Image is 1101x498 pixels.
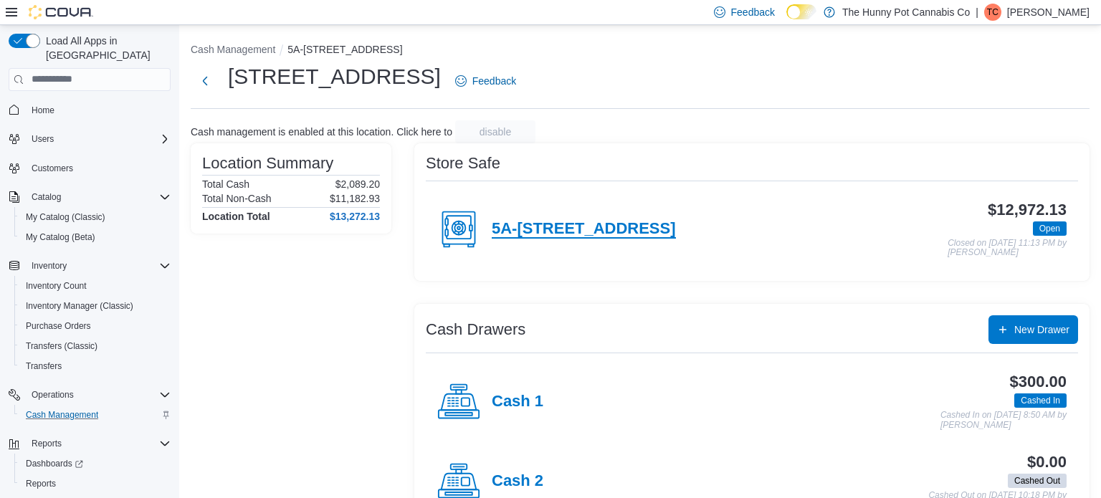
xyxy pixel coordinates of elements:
[426,155,500,172] h3: Store Safe
[26,320,91,332] span: Purchase Orders
[20,358,67,375] a: Transfers
[842,4,970,21] p: The Hunny Pot Cannabis Co
[29,5,93,19] img: Cova
[26,386,80,403] button: Operations
[20,297,139,315] a: Inventory Manager (Classic)
[26,435,171,452] span: Reports
[26,280,87,292] span: Inventory Count
[26,101,171,119] span: Home
[948,239,1067,258] p: Closed on [DATE] 11:13 PM by [PERSON_NAME]
[20,277,171,295] span: Inventory Count
[786,4,816,19] input: Dark Mode
[492,393,543,411] h4: Cash 1
[32,105,54,116] span: Home
[20,406,171,423] span: Cash Management
[32,260,67,272] span: Inventory
[20,337,103,355] a: Transfers (Classic)
[26,340,97,352] span: Transfers (Classic)
[26,435,67,452] button: Reports
[3,385,176,405] button: Operations
[26,478,56,489] span: Reports
[426,321,525,338] h3: Cash Drawers
[988,315,1078,344] button: New Drawer
[14,207,176,227] button: My Catalog (Classic)
[287,44,402,55] button: 5A-[STREET_ADDRESS]
[20,277,92,295] a: Inventory Count
[20,358,171,375] span: Transfers
[1010,373,1067,391] h3: $300.00
[335,178,380,190] p: $2,089.20
[1039,222,1060,235] span: Open
[26,102,60,119] a: Home
[449,67,522,95] a: Feedback
[1014,474,1060,487] span: Cashed Out
[191,126,452,138] p: Cash management is enabled at this location. Click here to
[202,211,270,222] h4: Location Total
[26,130,171,148] span: Users
[1027,454,1067,471] h3: $0.00
[40,34,171,62] span: Load All Apps in [GEOGRAPHIC_DATA]
[14,276,176,296] button: Inventory Count
[14,474,176,494] button: Reports
[20,229,171,246] span: My Catalog (Beta)
[492,472,543,491] h4: Cash 2
[480,125,511,139] span: disable
[14,405,176,425] button: Cash Management
[26,458,83,469] span: Dashboards
[786,19,787,20] span: Dark Mode
[14,227,176,247] button: My Catalog (Beta)
[191,42,1090,59] nav: An example of EuiBreadcrumbs
[20,229,101,246] a: My Catalog (Beta)
[26,130,59,148] button: Users
[14,316,176,336] button: Purchase Orders
[20,209,171,226] span: My Catalog (Classic)
[191,67,219,95] button: Next
[14,454,176,474] a: Dashboards
[3,129,176,149] button: Users
[20,475,171,492] span: Reports
[32,191,61,203] span: Catalog
[1014,393,1067,408] span: Cashed In
[26,159,171,177] span: Customers
[20,475,62,492] a: Reports
[26,300,133,312] span: Inventory Manager (Classic)
[26,257,171,274] span: Inventory
[20,455,89,472] a: Dashboards
[14,336,176,356] button: Transfers (Classic)
[32,389,74,401] span: Operations
[202,193,272,204] h6: Total Non-Cash
[20,337,171,355] span: Transfers (Classic)
[984,4,1001,21] div: Tabatha Cruickshank
[976,4,978,21] p: |
[26,360,62,372] span: Transfers
[3,100,176,120] button: Home
[731,5,775,19] span: Feedback
[191,44,275,55] button: Cash Management
[32,438,62,449] span: Reports
[3,256,176,276] button: Inventory
[492,220,676,239] h4: 5A-[STREET_ADDRESS]
[1014,322,1069,337] span: New Drawer
[20,406,104,423] a: Cash Management
[472,74,516,88] span: Feedback
[20,317,171,335] span: Purchase Orders
[1008,474,1067,488] span: Cashed Out
[330,211,380,222] h4: $13,272.13
[1021,394,1060,407] span: Cashed In
[26,160,79,177] a: Customers
[14,356,176,376] button: Transfers
[26,188,171,206] span: Catalog
[14,296,176,316] button: Inventory Manager (Classic)
[20,297,171,315] span: Inventory Manager (Classic)
[3,187,176,207] button: Catalog
[330,193,380,204] p: $11,182.93
[228,62,441,91] h1: [STREET_ADDRESS]
[987,4,998,21] span: TC
[26,257,72,274] button: Inventory
[20,209,111,226] a: My Catalog (Classic)
[26,211,105,223] span: My Catalog (Classic)
[3,158,176,178] button: Customers
[3,434,176,454] button: Reports
[20,317,97,335] a: Purchase Orders
[202,155,333,172] h3: Location Summary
